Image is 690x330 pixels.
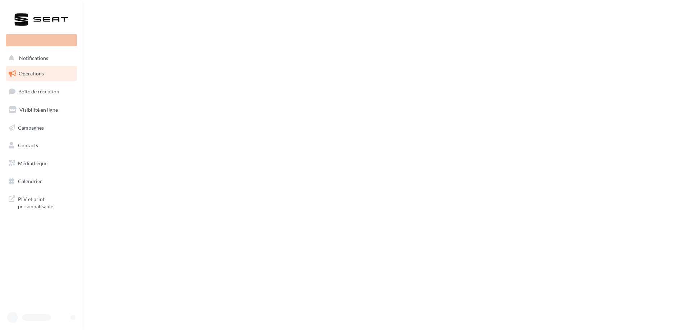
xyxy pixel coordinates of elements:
a: PLV et print personnalisable [4,191,78,213]
span: Campagnes [18,124,44,130]
a: Contacts [4,138,78,153]
a: Campagnes [4,120,78,135]
span: Calendrier [18,178,42,184]
a: Boîte de réception [4,84,78,99]
div: Nouvelle campagne [6,34,77,46]
span: Visibilité en ligne [19,107,58,113]
span: PLV et print personnalisable [18,194,74,210]
a: Calendrier [4,174,78,189]
a: Médiathèque [4,156,78,171]
span: Opérations [19,70,44,76]
span: Notifications [19,55,48,61]
span: Boîte de réception [18,88,59,94]
span: Contacts [18,142,38,148]
a: Opérations [4,66,78,81]
span: Médiathèque [18,160,47,166]
a: Visibilité en ligne [4,102,78,117]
